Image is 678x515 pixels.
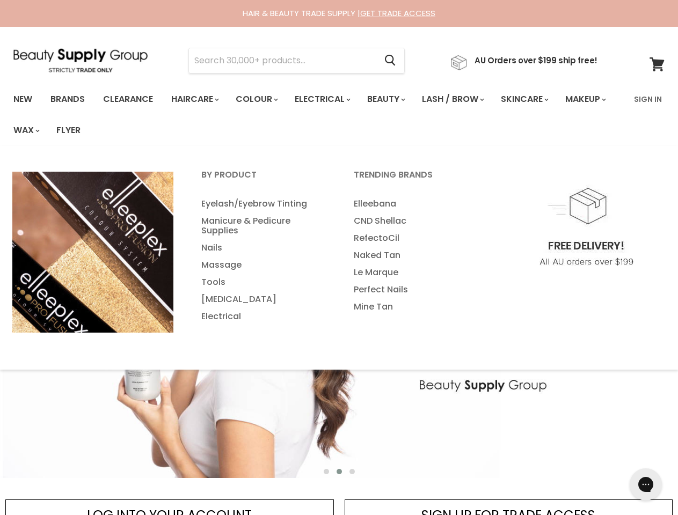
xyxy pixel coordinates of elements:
[340,195,491,212] a: Elleebana
[188,195,338,212] a: Eyelash/Eyebrow Tinting
[5,88,40,111] a: New
[340,298,491,315] a: Mine Tan
[359,88,412,111] a: Beauty
[340,264,491,281] a: Le Marque
[360,8,435,19] a: GET TRADE ACCESS
[493,88,555,111] a: Skincare
[188,48,405,73] form: Product
[48,119,89,142] a: Flyer
[340,212,491,230] a: CND Shellac
[188,239,338,256] a: Nails
[414,88,491,111] a: Lash / Brow
[624,465,667,504] iframe: Gorgias live chat messenger
[340,247,491,264] a: Naked Tan
[163,88,225,111] a: Haircare
[189,48,376,73] input: Search
[188,166,338,193] a: By Product
[340,281,491,298] a: Perfect Nails
[340,166,491,193] a: Trending Brands
[42,88,93,111] a: Brands
[628,88,668,111] a: Sign In
[188,308,338,325] a: Electrical
[5,84,628,146] ul: Main menu
[340,230,491,247] a: RefectoCil
[376,48,404,73] button: Search
[340,195,491,315] ul: Main menu
[5,119,46,142] a: Wax
[188,256,338,274] a: Massage
[188,291,338,308] a: [MEDICAL_DATA]
[188,195,338,325] ul: Main menu
[557,88,613,111] a: Makeup
[95,88,161,111] a: Clearance
[287,88,357,111] a: Electrical
[188,212,338,239] a: Manicure & Pedicure Supplies
[228,88,285,111] a: Colour
[188,274,338,291] a: Tools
